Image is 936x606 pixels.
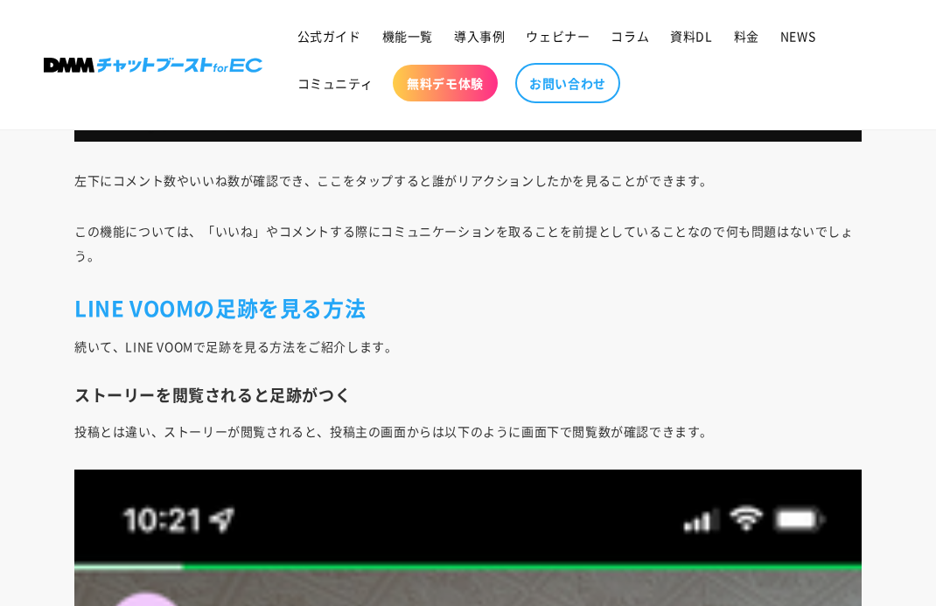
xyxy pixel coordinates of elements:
[372,17,444,54] a: 機能一覧
[393,65,498,101] a: 無料デモ体験
[382,28,433,44] span: 機能一覧
[74,419,862,443] p: 投稿とは違い、ストーリーが閲覧されると、投稿主の画面からは以下のように画面下で閲覧数が確認できます。
[74,219,862,268] p: この機能については、「いいね」やコメントする際にコミュニケーションを取ることを前提としていることなので何も問題はないでしょう。
[297,75,374,91] span: コミュニティ
[74,294,862,321] h2: LINE VOOMの足跡を見る方法
[454,28,505,44] span: 導入事例
[74,168,862,192] p: 左下にコメント数やいいね数が確認でき、ここをタップすると誰がリアクションしたかを見ることができます。
[74,385,862,405] h3: ストーリーを閲覧されると足跡がつく
[515,63,620,103] a: お問い合わせ
[660,17,723,54] a: 資料DL
[723,17,770,54] a: 料金
[297,28,361,44] span: 公式ガイド
[407,75,484,91] span: 無料デモ体験
[287,65,385,101] a: コミュニティ
[444,17,515,54] a: 導入事例
[780,28,815,44] span: NEWS
[600,17,660,54] a: コラム
[44,58,262,73] img: 株式会社DMM Boost
[611,28,649,44] span: コラム
[670,28,712,44] span: 資料DL
[74,334,862,359] p: 続いて、LINE VOOMで足跡を見る方法をご紹介します。
[515,17,600,54] a: ウェビナー
[734,28,759,44] span: 料金
[287,17,372,54] a: 公式ガイド
[770,17,826,54] a: NEWS
[526,28,590,44] span: ウェビナー
[529,75,606,91] span: お問い合わせ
